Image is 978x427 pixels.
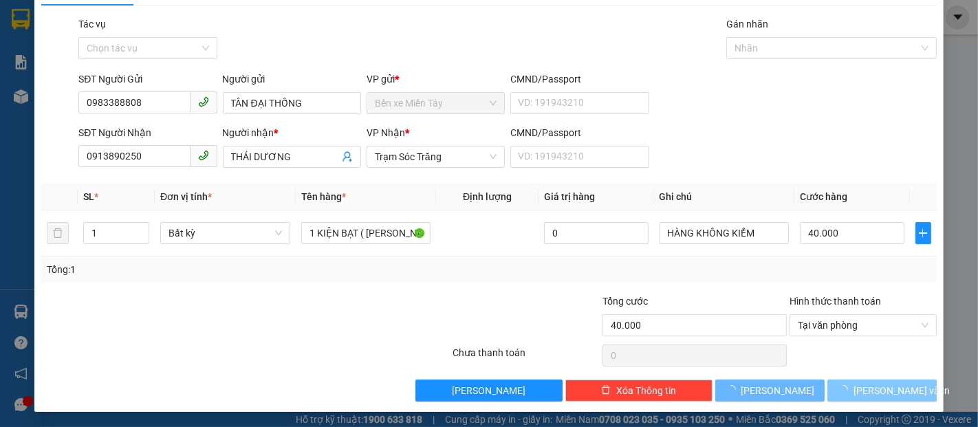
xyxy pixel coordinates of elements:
button: [PERSON_NAME] [715,380,825,402]
span: Bến xe Miền Tây [375,93,497,113]
span: [PERSON_NAME] [453,383,526,398]
div: Tổng: 1 [47,262,378,277]
span: [PERSON_NAME] [741,383,815,398]
input: 0 [544,222,648,244]
span: loading [838,385,854,395]
span: Xóa Thông tin [616,383,676,398]
strong: XE KHÁCH MỸ DUYÊN [88,8,182,37]
span: Định lượng [463,191,512,202]
span: TP.HCM -SÓC TRĂNG [81,43,178,54]
button: deleteXóa Thông tin [565,380,713,402]
strong: PHIẾU GỬI HÀNG [79,57,191,72]
span: loading [726,385,741,395]
span: phone [198,96,209,107]
p: Ngày giờ in: [204,17,264,43]
label: Hình thức thanh toán [790,296,881,307]
span: Bến xe Miền Tây [6,95,115,146]
button: plus [915,222,932,244]
span: Cước hàng [800,191,847,202]
span: delete [601,385,611,396]
span: Gửi: [6,95,115,146]
input: Ghi Chú [660,222,790,244]
span: user-add [342,151,353,162]
span: Giá trị hàng [544,191,595,202]
span: Tại văn phòng [798,315,928,336]
button: [PERSON_NAME] [415,380,563,402]
span: phone [198,150,209,161]
div: CMND/Passport [510,125,649,140]
span: [DATE] [204,30,264,43]
span: Đơn vị tính [160,191,212,202]
span: Trạm Sóc Trăng [375,146,497,167]
span: SL [83,191,94,202]
span: Tổng cước [602,296,648,307]
div: Người gửi [223,72,361,87]
span: VP Nhận [367,127,405,138]
span: Tên hàng [301,191,346,202]
label: Gán nhãn [726,19,768,30]
button: delete [47,222,69,244]
div: CMND/Passport [510,72,649,87]
span: Bất kỳ [169,223,282,243]
div: VP gửi [367,72,505,87]
div: Người nhận [223,125,361,140]
div: SĐT Người Gửi [78,72,217,87]
input: VD: Bàn, Ghế [301,222,431,244]
span: plus [916,228,931,239]
span: [PERSON_NAME] và In [854,383,950,398]
button: [PERSON_NAME] và In [827,380,937,402]
label: Tác vụ [78,19,106,30]
th: Ghi chú [654,184,795,210]
div: SĐT Người Nhận [78,125,217,140]
div: Chưa thanh toán [452,345,602,369]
